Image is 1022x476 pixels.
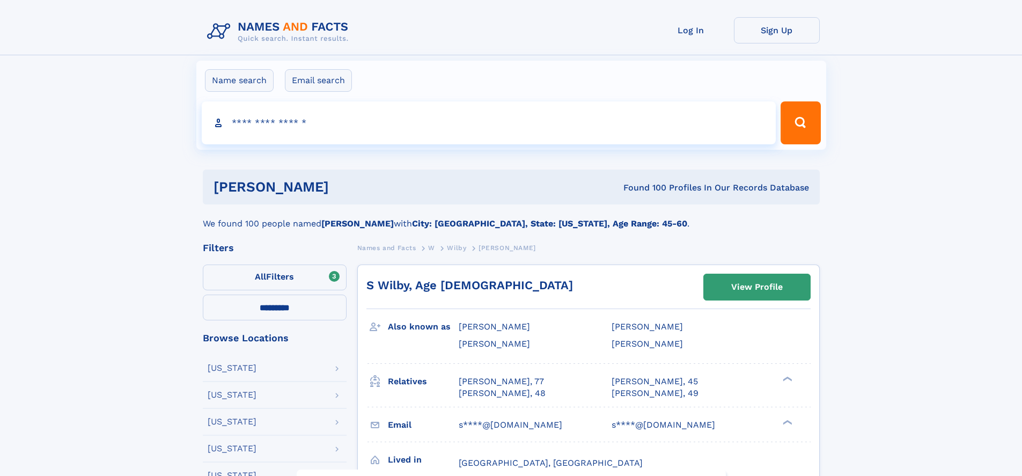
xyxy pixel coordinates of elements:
[459,458,643,468] span: [GEOGRAPHIC_DATA], [GEOGRAPHIC_DATA]
[208,444,256,453] div: [US_STATE]
[214,180,476,194] h1: [PERSON_NAME]
[208,364,256,372] div: [US_STATE]
[203,333,347,343] div: Browse Locations
[459,321,530,332] span: [PERSON_NAME]
[780,419,793,426] div: ❯
[734,17,820,43] a: Sign Up
[203,17,357,46] img: Logo Names and Facts
[780,375,793,382] div: ❯
[459,376,544,387] a: [PERSON_NAME], 77
[285,69,352,92] label: Email search
[428,241,435,254] a: W
[255,272,266,282] span: All
[447,241,466,254] a: Wilby
[479,244,536,252] span: [PERSON_NAME]
[612,376,698,387] a: [PERSON_NAME], 45
[388,416,459,434] h3: Email
[321,218,394,229] b: [PERSON_NAME]
[388,318,459,336] h3: Also known as
[388,372,459,391] h3: Relatives
[202,101,776,144] input: search input
[612,387,699,399] a: [PERSON_NAME], 49
[366,279,573,292] a: S Wilby, Age [DEMOGRAPHIC_DATA]
[648,17,734,43] a: Log In
[704,274,810,300] a: View Profile
[357,241,416,254] a: Names and Facts
[203,243,347,253] div: Filters
[781,101,820,144] button: Search Button
[459,387,546,399] a: [PERSON_NAME], 48
[612,321,683,332] span: [PERSON_NAME]
[388,451,459,469] h3: Lived in
[476,182,809,194] div: Found 100 Profiles In Our Records Database
[203,204,820,230] div: We found 100 people named with .
[447,244,466,252] span: Wilby
[208,418,256,426] div: [US_STATE]
[412,218,687,229] b: City: [GEOGRAPHIC_DATA], State: [US_STATE], Age Range: 45-60
[428,244,435,252] span: W
[203,265,347,290] label: Filters
[205,69,274,92] label: Name search
[612,339,683,349] span: [PERSON_NAME]
[731,275,783,299] div: View Profile
[208,391,256,399] div: [US_STATE]
[459,339,530,349] span: [PERSON_NAME]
